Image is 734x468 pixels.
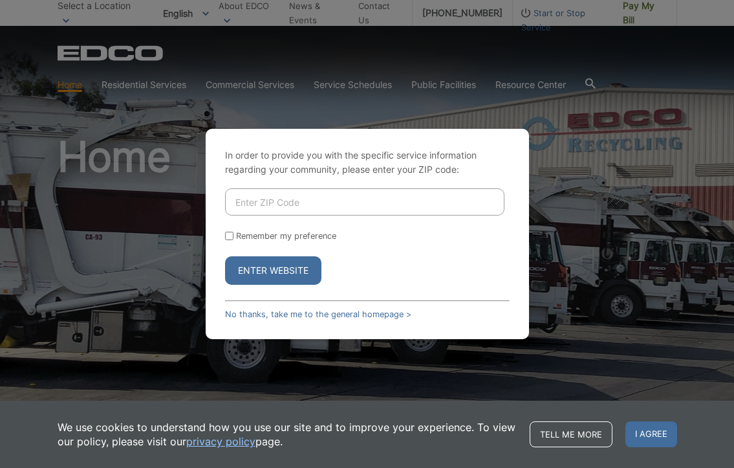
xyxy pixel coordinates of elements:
[225,188,504,216] input: Enter ZIP Code
[236,231,336,241] label: Remember my preference
[625,421,677,447] span: I agree
[58,420,517,449] p: We use cookies to understand how you use our site and to improve your experience. To view our pol...
[530,421,612,447] a: Tell me more
[186,434,255,449] a: privacy policy
[225,256,321,285] button: Enter Website
[225,148,510,177] p: In order to provide you with the specific service information regarding your community, please en...
[225,309,411,319] a: No thanks, take me to the general homepage >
